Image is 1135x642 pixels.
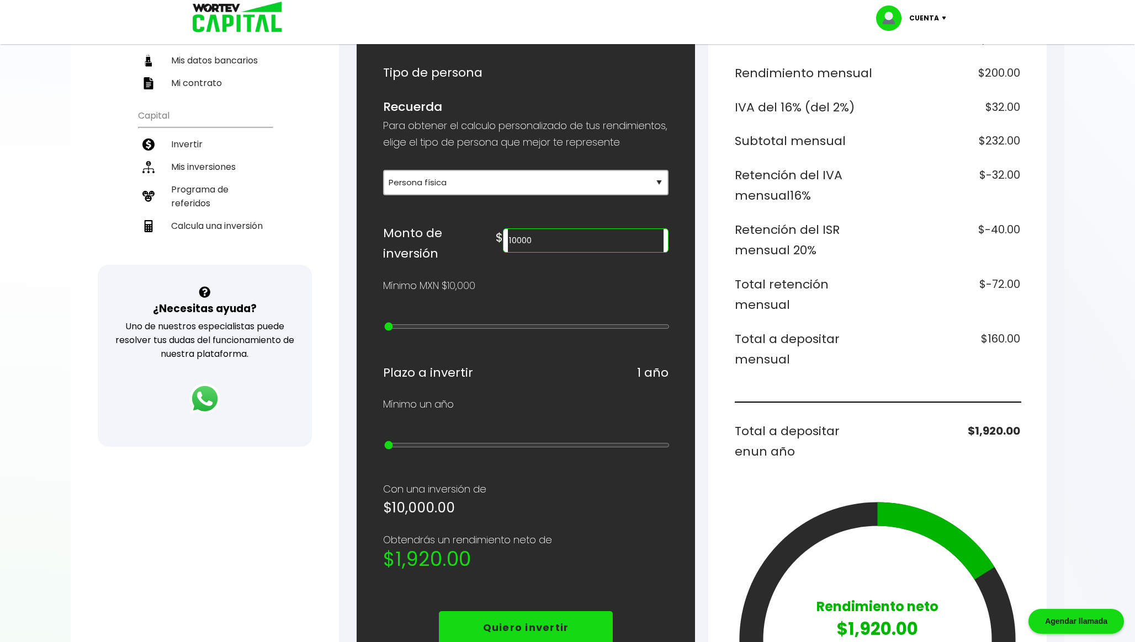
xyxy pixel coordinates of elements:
[882,97,1021,118] h6: $32.00
[142,220,155,232] img: calculadora-icon.17d418c4.svg
[383,481,669,497] p: Con una inversión de
[383,277,475,294] p: Mínimo MXN $10,000
[142,190,155,202] img: recomiendanos-icon.9b8e9327.svg
[142,138,155,151] img: invertir-icon.b3b967d7.svg
[383,62,669,83] h6: Tipo de persona
[816,597,938,616] p: Rendimiento neto
[483,619,569,636] p: Quiero invertir
[383,548,669,570] h2: $1,920.00
[383,532,669,548] p: Obtendrás un rendimiento neto de
[882,329,1021,370] h6: $160.00
[142,55,155,67] img: datos-icon.10cf9172.svg
[142,77,155,89] img: contrato-icon.f2db500c.svg
[735,165,873,206] h6: Retención del IVA mensual 16%
[735,63,873,84] h6: Rendimiento mensual
[939,17,954,20] img: icon-down
[882,63,1021,84] h6: $200.00
[735,274,873,315] h6: Total retención mensual
[138,178,272,215] a: Programa de referidos
[153,301,257,317] h3: ¿Necesitas ayuda?
[882,274,1021,315] h6: $-72.00
[189,383,220,414] img: logos_whatsapp-icon.242b2217.svg
[816,616,938,642] p: $1,920.00
[735,421,873,462] h6: Total a depositar en un año
[735,97,873,118] h6: IVA del 16% (del 2%)
[735,131,873,152] h6: Subtotal mensual
[138,49,272,72] a: Mis datos bancarios
[383,396,454,413] p: Mínimo un año
[882,131,1021,152] h6: $232.00
[496,227,503,248] h6: $
[909,10,939,26] p: Cuenta
[882,220,1021,261] h6: $-40.00
[637,362,669,383] h6: 1 año
[383,362,473,383] h6: Plazo a invertir
[142,161,155,173] img: inversiones-icon.6695dc30.svg
[138,156,272,178] a: Mis inversiones
[383,223,496,264] h6: Monto de inversión
[876,6,909,31] img: profile-image
[383,97,669,117] h6: Recuerda
[882,421,1021,462] h6: $1,920.00
[1028,609,1124,634] div: Agendar llamada
[735,329,873,370] h6: Total a depositar mensual
[138,133,272,156] a: Invertir
[735,220,873,261] h6: Retención del ISR mensual 20%
[138,103,272,265] ul: Capital
[112,319,298,361] p: Uno de nuestros especialistas puede resolver tus dudas del funcionamiento de nuestra plataforma.
[138,72,272,94] a: Mi contrato
[383,117,669,151] p: Para obtener el calculo personalizado de tus rendimientos, elige el tipo de persona que mejor te ...
[138,215,272,237] a: Calcula una inversión
[383,497,669,518] h5: $10,000.00
[882,165,1021,206] h6: $-32.00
